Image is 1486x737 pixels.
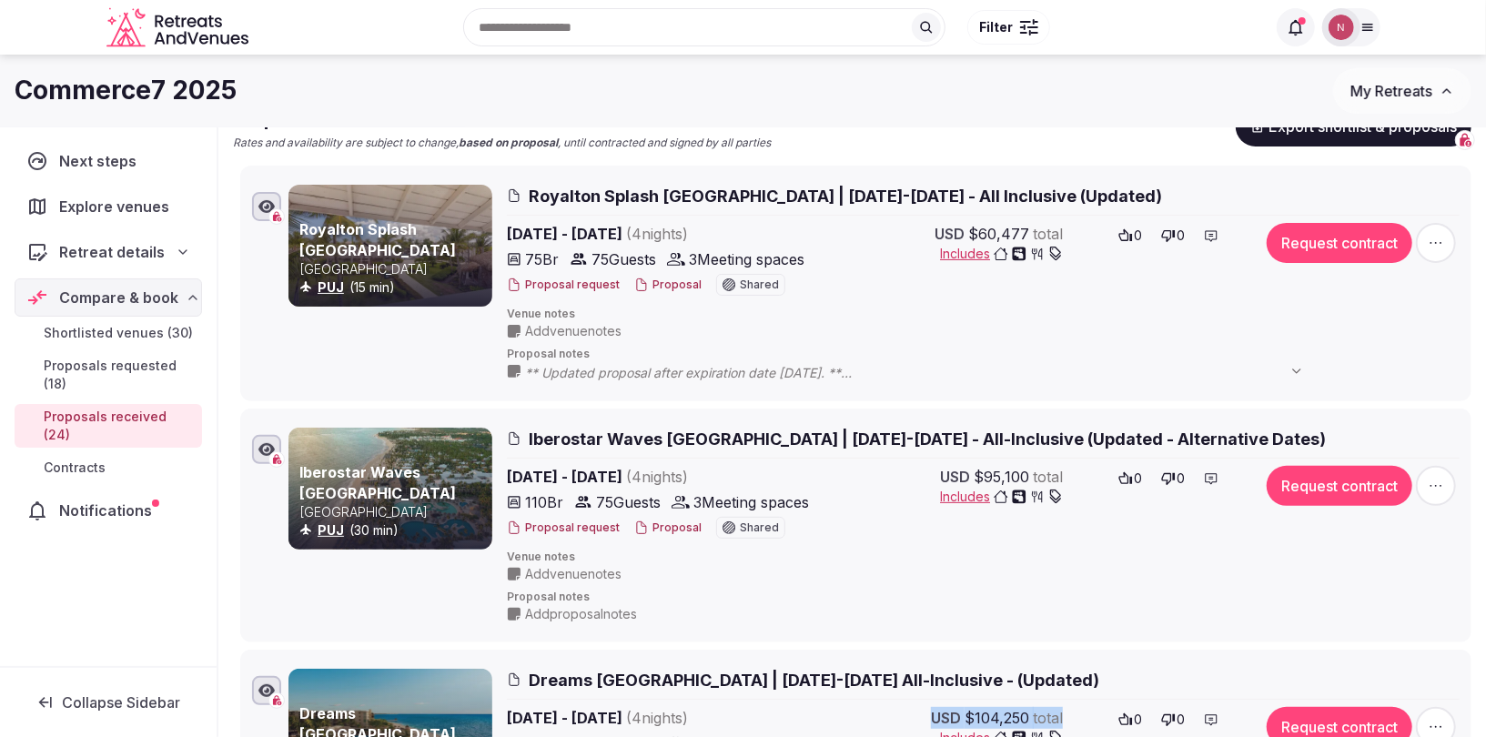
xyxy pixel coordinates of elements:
[106,7,252,48] svg: Retreats and Venues company logo
[1267,223,1412,263] button: Request contract
[1329,15,1354,40] img: Nathalia Bilotti
[1178,469,1186,488] span: 0
[299,521,489,540] div: (30 min)
[967,10,1050,45] button: Filter
[940,488,1063,506] button: Includes
[1267,466,1412,506] button: Request contract
[968,223,1029,245] span: $60,477
[318,522,344,538] a: PUJ
[507,466,827,488] span: [DATE] - [DATE]
[529,185,1162,207] span: Royalton Splash [GEOGRAPHIC_DATA] | [DATE]-[DATE] - All Inclusive (Updated)
[459,136,558,149] strong: based on proposal
[233,136,771,151] p: Rates and availability are subject to change, , until contracted and signed by all parties
[689,248,804,270] span: 3 Meeting spaces
[740,279,779,290] span: Shared
[507,347,1460,362] span: Proposal notes
[507,223,827,245] span: [DATE] - [DATE]
[106,7,252,48] a: Visit the homepage
[59,150,144,172] span: Next steps
[507,278,620,293] button: Proposal request
[15,320,202,346] a: Shortlisted venues (30)
[529,428,1326,450] span: Iberostar Waves [GEOGRAPHIC_DATA] | [DATE]-[DATE] - All-Inclusive (Updated - Alternative Dates)
[318,278,344,297] button: PUJ
[1156,466,1191,491] button: 0
[596,491,661,513] span: 75 Guests
[1033,466,1063,488] span: total
[740,522,779,533] span: Shared
[44,357,195,393] span: Proposals requested (18)
[1178,227,1186,245] span: 0
[525,322,622,340] span: Add venue notes
[979,18,1013,36] span: Filter
[1333,68,1471,114] button: My Retreats
[626,709,688,727] span: ( 4 night s )
[15,73,237,108] h1: Commerce7 2025
[299,463,456,501] a: Iberostar Waves [GEOGRAPHIC_DATA]
[507,307,1460,322] span: Venue notes
[318,279,344,295] a: PUJ
[15,682,202,722] button: Collapse Sidebar
[525,565,622,583] span: Add venue notes
[59,196,177,217] span: Explore venues
[299,260,489,278] p: [GEOGRAPHIC_DATA]
[940,466,970,488] span: USD
[1156,707,1191,732] button: 0
[974,466,1029,488] span: $95,100
[59,500,159,521] span: Notifications
[44,324,193,342] span: Shortlisted venues (30)
[1113,223,1148,248] button: 0
[1178,711,1186,729] span: 0
[626,225,688,243] span: ( 4 night s )
[525,248,559,270] span: 75 Br
[1135,469,1143,488] span: 0
[634,520,702,536] button: Proposal
[525,491,563,513] span: 110 Br
[634,278,702,293] button: Proposal
[525,364,1322,382] span: ** Updated proposal after expiration date [DATE]. ** ALL-INCLUSIVE RATE INCLUSIONS • Luxurious ac...
[299,503,489,521] p: [GEOGRAPHIC_DATA]
[1135,711,1143,729] span: 0
[931,707,961,729] span: USD
[940,245,1063,263] button: Includes
[299,220,456,258] a: Royalton Splash [GEOGRAPHIC_DATA]
[318,521,344,540] button: PUJ
[59,287,178,308] span: Compare & book
[1113,466,1148,491] button: 0
[15,491,202,530] a: Notifications
[1156,223,1191,248] button: 0
[935,223,965,245] span: USD
[15,142,202,180] a: Next steps
[62,693,180,712] span: Collapse Sidebar
[507,590,1460,605] span: Proposal notes
[693,491,809,513] span: 3 Meeting spaces
[59,241,165,263] span: Retreat details
[626,468,688,486] span: ( 4 night s )
[15,353,202,397] a: Proposals requested (18)
[1350,82,1432,100] span: My Retreats
[15,455,202,480] a: Contracts
[299,278,489,297] div: (15 min)
[507,550,1460,565] span: Venue notes
[591,248,656,270] span: 75 Guests
[1033,707,1063,729] span: total
[1033,223,1063,245] span: total
[965,707,1029,729] span: $104,250
[44,459,106,477] span: Contracts
[15,187,202,226] a: Explore venues
[1113,707,1148,732] button: 0
[507,707,827,729] span: [DATE] - [DATE]
[44,408,195,444] span: Proposals received (24)
[529,669,1099,692] span: Dreams [GEOGRAPHIC_DATA] | [DATE]-[DATE] All-Inclusive - (Updated)
[507,520,620,536] button: Proposal request
[15,404,202,448] a: Proposals received (24)
[1135,227,1143,245] span: 0
[525,605,637,623] span: Add proposal notes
